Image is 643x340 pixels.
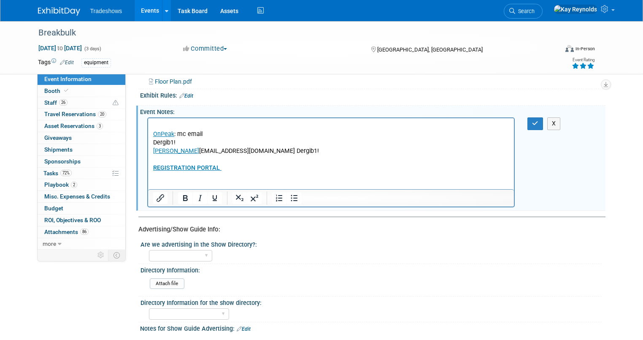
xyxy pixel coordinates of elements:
[38,73,125,85] a: Event Information
[44,122,103,129] span: Asset Reservations
[180,44,230,53] button: Committed
[60,60,74,65] a: Edit
[44,87,70,94] span: Booth
[179,93,193,99] a: Edit
[44,158,81,165] span: Sponsorships
[38,191,125,202] a: Misc. Expenses & Credits
[38,238,125,250] a: more
[44,134,72,141] span: Giveaways
[38,44,82,52] span: [DATE] [DATE]
[5,3,362,54] p: : mc email Dergib1! [EMAIL_ADDRESS][DOMAIN_NAME] Dergib1!
[38,97,125,109] a: Staff26
[140,322,605,333] div: Notes for Show Guide Advertising:
[153,192,168,204] button: Insert/edit link
[44,76,92,82] span: Event Information
[377,46,483,53] span: [GEOGRAPHIC_DATA], [GEOGRAPHIC_DATA]
[5,12,26,19] a: OnPeak
[38,215,125,226] a: ROI, Objectives & ROO
[38,144,125,155] a: Shipments
[5,46,72,53] b: REGISTRATION PORTAL
[565,45,574,52] img: Format-Inperson.png
[90,8,122,14] span: Tradeshows
[5,46,73,53] a: REGISTRATION PORTAL
[64,88,68,93] i: Booth reservation complete
[80,228,89,235] span: 86
[287,192,301,204] button: Bullet list
[140,89,605,100] div: Exhibit Rules:
[232,192,247,204] button: Subscript
[43,170,72,177] span: Tasks
[71,182,77,188] span: 2
[140,264,602,275] div: Directory Information:
[44,111,106,117] span: Travel Reservations
[38,226,125,238] a: Attachments86
[140,238,602,249] div: Are we advertising in the Show Directory?:
[43,240,56,247] span: more
[35,25,548,41] div: Breakbulk
[44,193,110,200] span: Misc. Expenses & Credits
[149,78,192,85] a: Floor Plan.pdf
[108,250,125,261] td: Toggle Event Tabs
[44,146,73,153] span: Shipments
[193,192,207,204] button: Italic
[5,29,51,36] a: [PERSON_NAME]
[247,192,262,204] button: Superscript
[155,78,192,85] span: Floor Plan.pdf
[84,46,101,52] span: (3 days)
[504,4,543,19] a: Search
[59,99,68,106] span: 26
[44,205,63,212] span: Budget
[44,217,101,223] span: ROI, Objectives & ROO
[98,111,106,117] span: 20
[94,250,108,261] td: Personalize Event Tab Strip
[38,156,125,167] a: Sponsorships
[178,192,192,204] button: Bold
[38,203,125,214] a: Budget
[81,58,111,67] div: equipment
[515,8,535,14] span: Search
[513,44,595,57] div: Event Format
[272,192,286,204] button: Numbered list
[44,99,68,106] span: Staff
[60,170,72,176] span: 72%
[140,296,602,307] div: Directory Information for the show directory:
[56,45,64,52] span: to
[575,46,595,52] div: In-Person
[38,179,125,190] a: Playbook2
[138,225,599,234] div: Advertising/Show Guide Info:
[140,106,605,116] div: Event Notes:
[5,3,362,71] body: Rich Text Area. Press ALT-0 for help.
[237,326,251,332] a: Edit
[547,117,561,130] button: X
[572,58,594,62] div: Event Rating
[97,123,103,129] span: 3
[38,132,125,144] a: Giveaways
[38,58,74,68] td: Tags
[554,5,597,14] img: Kay Reynolds
[44,181,77,188] span: Playbook
[44,228,89,235] span: Attachments
[208,192,222,204] button: Underline
[38,7,80,16] img: ExhibitDay
[38,109,125,120] a: Travel Reservations20
[38,85,125,97] a: Booth
[38,168,125,179] a: Tasks72%
[148,118,514,189] iframe: Rich Text Area
[113,99,119,107] span: Potential Scheduling Conflict -- at least one attendee is tagged in another overlapping event.
[38,120,125,132] a: Asset Reservations3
